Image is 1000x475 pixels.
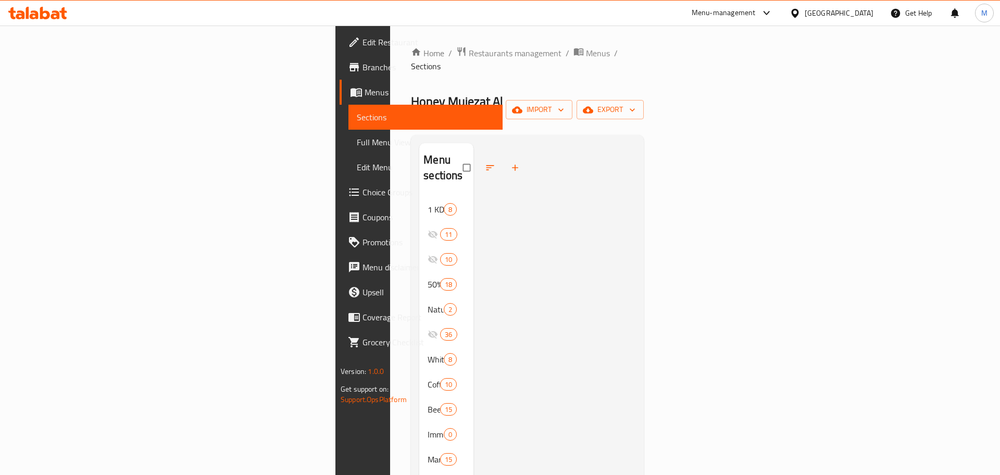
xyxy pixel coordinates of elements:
a: Coverage Report [340,305,503,330]
span: 8 [444,355,456,365]
div: [GEOGRAPHIC_DATA] [805,7,873,19]
nav: breadcrumb [411,46,644,72]
a: Edit Menu [348,155,503,180]
span: 1 KD 1 DAY [428,203,444,216]
span: Edit Menu [357,161,494,173]
li: / [566,47,569,59]
span: Menus [586,47,610,59]
div: items [440,328,457,341]
span: Upsell [362,286,494,298]
span: Manuka Honey UMF [428,453,440,466]
span: Bee products [428,403,440,416]
span: Menus [365,86,494,98]
div: items [444,353,457,366]
a: Promotions [340,230,503,255]
span: White Mountain Honey [428,353,444,366]
a: Full Menu View [348,130,503,155]
span: 10 [441,380,456,390]
button: export [577,100,644,119]
div: items [440,228,457,241]
button: import [506,100,572,119]
span: 2 [444,305,456,315]
div: items [444,303,457,316]
span: Menu disclaimer [362,261,494,273]
span: 0 [444,430,456,440]
span: Coverage Report [362,311,494,323]
div: items [444,203,457,216]
span: Grocery Checklist [362,336,494,348]
span: M [981,7,988,19]
div: Coffee and healthy herbal10 [419,372,473,397]
div: Menu-management [692,7,756,19]
span: 15 [441,455,456,465]
span: Sections [357,111,494,123]
a: Restaurants management [456,46,561,60]
span: 1.0.0 [368,365,384,378]
span: 18 [441,280,456,290]
span: 50% off [428,278,440,291]
span: Full Menu View [357,136,494,148]
span: 8 [444,205,456,215]
li: / [614,47,618,59]
span: Branches [362,61,494,73]
a: Menus [340,80,503,105]
span: 11 [441,230,456,240]
a: Grocery Checklist [340,330,503,355]
span: Coupons [362,211,494,223]
div: items [440,403,457,416]
span: Edit Restaurant [362,36,494,48]
div: Bee products15 [419,397,473,422]
div: items [444,428,457,441]
div: White Mountain Honey8 [419,347,473,372]
a: Coupons [340,205,503,230]
span: Promotions [362,236,494,248]
a: Upsell [340,280,503,305]
span: 15 [441,405,456,415]
span: 10 [441,255,456,265]
div: 11 [419,222,473,247]
span: Get support on: [341,382,389,396]
button: Add section [504,156,529,179]
span: Version: [341,365,366,378]
span: Select all sections [457,158,479,178]
svg: Inactive section [428,254,438,265]
span: Restaurants management [469,47,561,59]
span: 36 [441,330,456,340]
div: Manuka Honey UMF15 [419,447,473,472]
svg: Inactive section [428,329,438,340]
a: Branches [340,55,503,80]
span: import [514,103,564,116]
div: items [440,378,457,391]
div: 50% off18 [419,272,473,297]
span: Choice Groups [362,186,494,198]
a: Support.OpsPlatform [341,393,407,406]
span: export [585,103,635,116]
svg: Inactive section [428,229,438,240]
span: Coffee and healthy herbal [428,378,440,391]
span: Natural Energy Drinks [428,303,444,316]
div: 36 [419,322,473,347]
a: Menu disclaimer [340,255,503,280]
a: Sections [348,105,503,130]
div: 1 KD 1 DAY8 [419,197,473,222]
div: Natural Energy Drinks2 [419,297,473,322]
a: Menus [573,46,610,60]
div: items [440,278,457,291]
a: Edit Restaurant [340,30,503,55]
div: items [440,453,457,466]
a: Choice Groups [340,180,503,205]
div: 10 [419,247,473,272]
span: Immunity Items [428,428,444,441]
div: Immunity Items0 [419,422,473,447]
span: Sort sections [479,156,504,179]
div: items [440,253,457,266]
